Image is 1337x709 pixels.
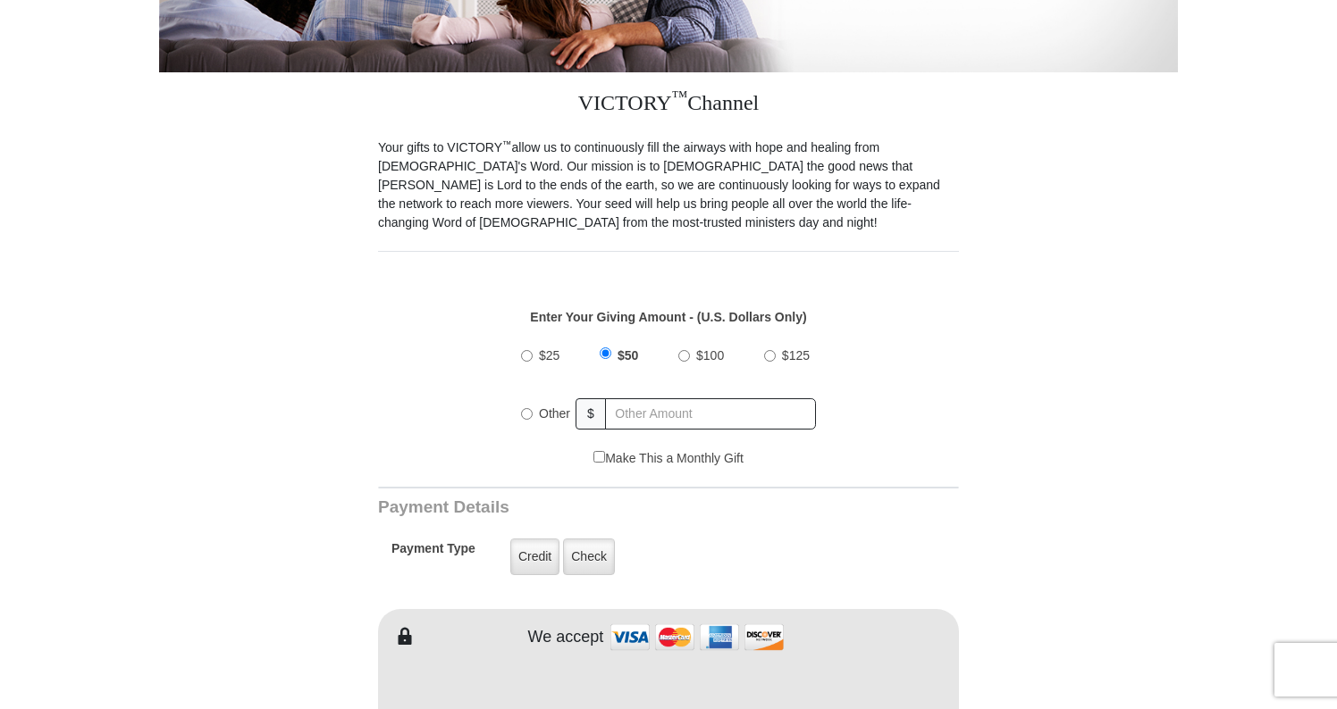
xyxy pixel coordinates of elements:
[696,348,724,363] span: $100
[510,538,559,575] label: Credit
[378,72,959,138] h3: VICTORY Channel
[530,310,806,324] strong: Enter Your Giving Amount - (U.S. Dollars Only)
[539,406,570,421] span: Other
[618,348,638,363] span: $50
[528,628,604,647] h4: We accept
[593,451,605,463] input: Make This a Monthly Gift
[378,138,959,232] p: Your gifts to VICTORY allow us to continuously fill the airways with hope and healing from [DEMOG...
[502,138,512,149] sup: ™
[378,497,834,518] h3: Payment Details
[782,348,810,363] span: $125
[539,348,559,363] span: $25
[576,398,606,430] span: $
[605,398,816,430] input: Other Amount
[563,538,615,575] label: Check
[593,449,744,468] label: Make This a Monthly Gift
[608,618,786,656] img: credit cards accepted
[672,88,688,105] sup: ™
[391,541,475,565] h5: Payment Type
